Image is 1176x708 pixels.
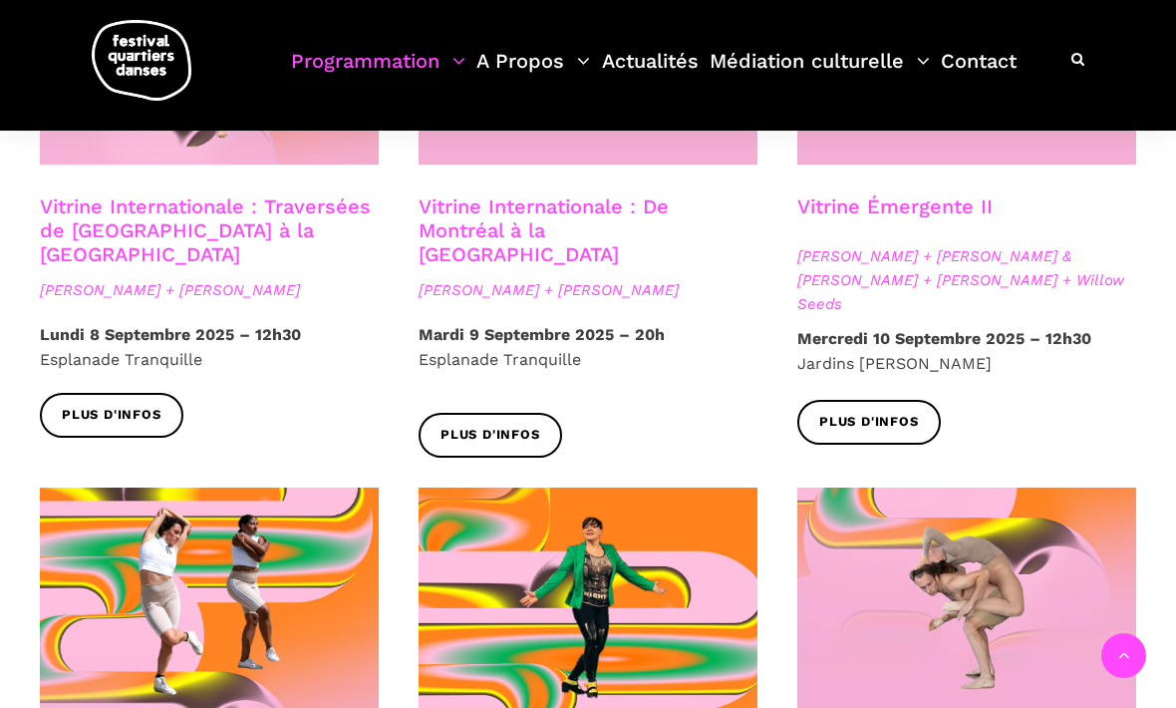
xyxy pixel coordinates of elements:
a: Vitrine Internationale : Traversées de [GEOGRAPHIC_DATA] à la [GEOGRAPHIC_DATA] [40,194,371,266]
a: A Propos [476,44,590,103]
strong: Lundi 8 Septembre 2025 – 12h30 [40,325,301,344]
a: Programmation [291,44,465,103]
a: Plus d'infos [419,413,562,458]
strong: Mercredi 10 Septembre 2025 – 12h30 [797,329,1091,348]
a: Vitrine Émergente II [797,194,993,218]
span: Esplanade Tranquille [40,350,202,369]
a: Actualités [602,44,699,103]
span: [PERSON_NAME] + [PERSON_NAME] & [PERSON_NAME] + [PERSON_NAME] + Willow Seeds [797,244,1136,316]
a: Médiation culturelle [710,44,930,103]
img: logo-fqd-med [92,20,191,101]
span: Plus d'infos [819,412,919,433]
span: Esplanade Tranquille [419,350,581,369]
span: [PERSON_NAME] + [PERSON_NAME] [40,278,379,302]
strong: Mardi 9 Septembre 2025 – 20h [419,325,665,344]
a: Vitrine Internationale : De Montréal à la [GEOGRAPHIC_DATA] [419,194,669,266]
span: Plus d'infos [62,405,161,426]
a: Plus d'infos [40,393,183,438]
a: Plus d'infos [797,400,941,445]
span: Plus d'infos [441,425,540,446]
a: Contact [941,44,1017,103]
span: [PERSON_NAME] + [PERSON_NAME] [419,278,757,302]
span: Jardins [PERSON_NAME] [797,354,992,373]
